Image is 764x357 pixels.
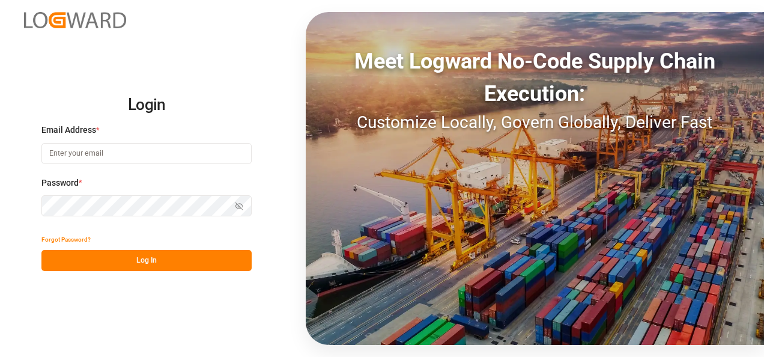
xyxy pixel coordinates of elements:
input: Enter your email [41,143,252,164]
h2: Login [41,86,252,124]
img: Logward_new_orange.png [24,12,126,28]
span: Password [41,177,79,189]
button: Log In [41,250,252,271]
span: Email Address [41,124,96,136]
div: Customize Locally, Govern Globally, Deliver Fast [306,110,764,135]
button: Forgot Password? [41,229,91,250]
div: Meet Logward No-Code Supply Chain Execution: [306,45,764,110]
